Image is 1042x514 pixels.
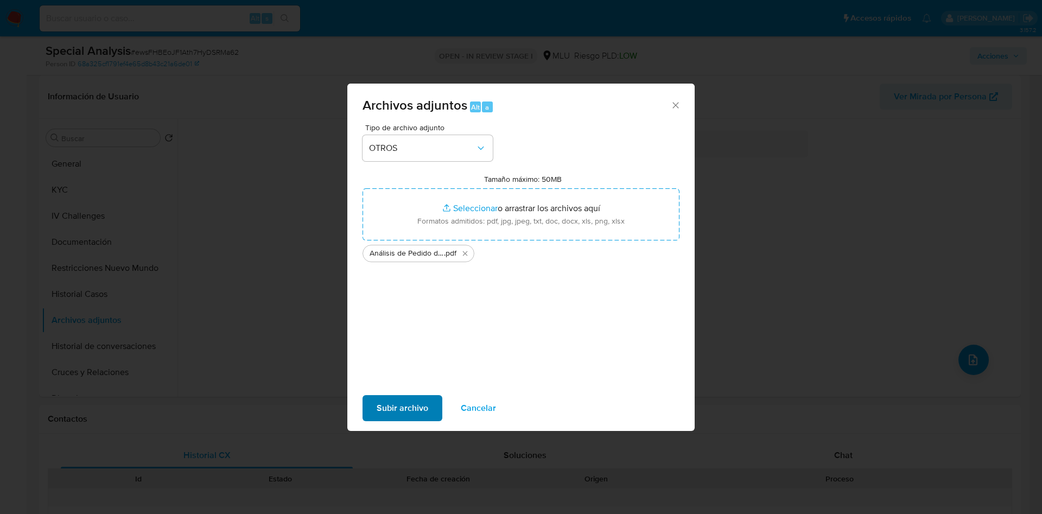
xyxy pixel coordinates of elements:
[461,396,496,420] span: Cancelar
[484,174,562,184] label: Tamaño máximo: 50MB
[471,102,480,112] span: Alt
[377,396,428,420] span: Subir archivo
[363,96,467,115] span: Archivos adjuntos
[370,248,444,259] span: Análisis de Pedido de información - 7560
[485,102,489,112] span: a
[670,100,680,110] button: Cerrar
[365,124,495,131] span: Tipo de archivo adjunto
[369,143,475,154] span: OTROS
[459,247,472,260] button: Eliminar Análisis de Pedido de información - 7560.pdf
[363,395,442,421] button: Subir archivo
[363,135,493,161] button: OTROS
[363,240,679,262] ul: Archivos seleccionados
[444,248,456,259] span: .pdf
[447,395,510,421] button: Cancelar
